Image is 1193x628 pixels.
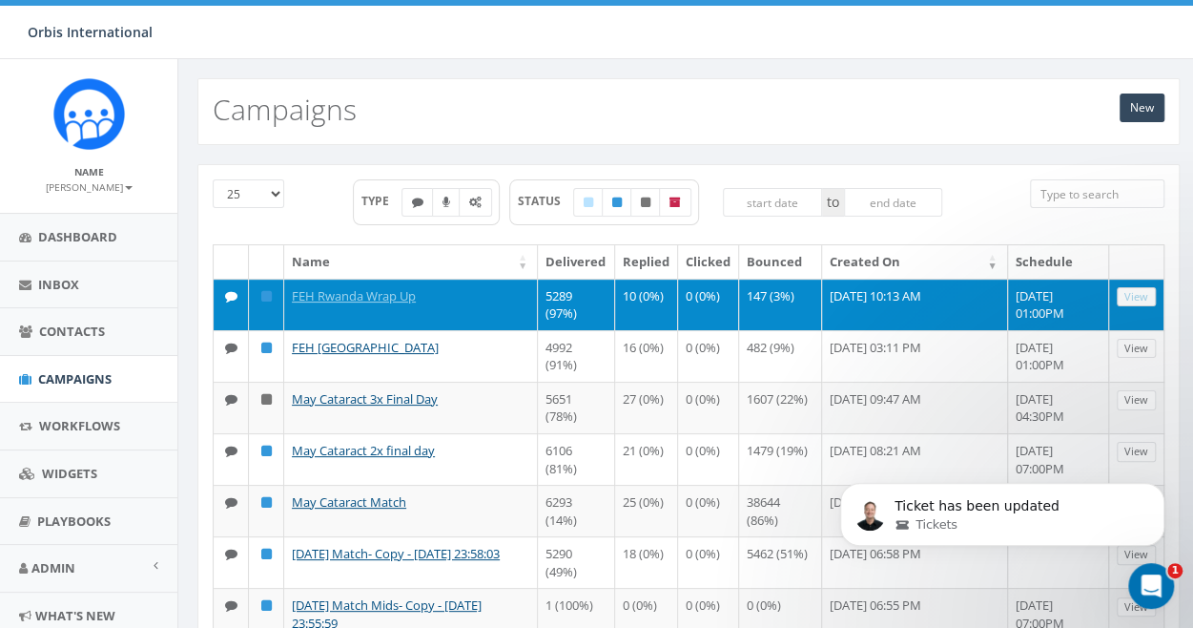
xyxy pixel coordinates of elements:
[261,599,272,612] i: Published
[1117,597,1156,618] a: View
[225,393,237,406] i: Text SMS
[284,245,538,279] th: Name: activate to sort column ascending
[602,188,632,217] label: Published
[518,193,574,209] span: STATUS
[630,188,661,217] label: Unpublished
[659,188,691,217] label: Archived
[812,443,1193,576] iframe: Intercom notifications message
[225,496,237,509] i: Text SMS
[31,559,75,576] span: Admin
[538,279,615,330] td: 5289 (97%)
[723,188,822,217] input: start date
[39,417,120,434] span: Workflows
[822,330,1008,382] td: [DATE] 03:11 PM
[615,279,678,330] td: 10 (0%)
[1128,563,1174,609] iframe: Intercom live chat
[37,513,111,530] span: Playbooks
[38,228,117,245] span: Dashboard
[213,94,357,125] h2: Campaigns
[225,548,237,560] i: Text SMS
[442,197,450,208] i: Ringless Voice Mail
[38,276,79,293] span: Inbox
[42,465,97,482] span: Widgets
[74,165,104,178] small: Name
[1167,563,1183,578] span: 1
[739,382,822,433] td: 1607 (22%)
[261,342,272,354] i: Published
[739,279,822,330] td: 147 (3%)
[412,197,423,208] i: Text SMS
[46,180,133,194] small: [PERSON_NAME]
[292,545,500,562] a: [DATE] Match- Copy - [DATE] 23:58:03
[538,382,615,433] td: 5651 (78%)
[225,290,237,303] i: Text SMS
[1008,245,1109,279] th: Schedule
[678,330,739,382] td: 0 (0%)
[261,496,272,509] i: Published
[35,607,115,624] span: What's New
[641,197,650,208] i: Unpublished
[1008,279,1109,330] td: [DATE] 01:00PM
[678,433,739,485] td: 0 (0%)
[615,536,678,588] td: 18 (0%)
[432,188,461,217] label: Ringless Voice Mail
[538,485,615,536] td: 6293 (14%)
[469,197,482,208] i: Automated Message
[292,390,438,408] a: May Cataract 3x Final Day
[1120,94,1164,122] a: New
[844,188,943,217] input: end date
[361,193,402,209] span: TYPE
[225,599,237,612] i: Text SMS
[1117,390,1156,410] a: View
[739,330,822,382] td: 482 (9%)
[822,382,1008,433] td: [DATE] 09:47 AM
[678,279,739,330] td: 0 (0%)
[678,245,739,279] th: Clicked
[38,370,112,387] span: Campaigns
[261,445,272,457] i: Published
[1008,382,1109,433] td: [DATE] 04:30PM
[678,536,739,588] td: 0 (0%)
[39,323,105,340] span: Contacts
[292,442,435,459] a: May Cataract 2x final day
[1117,339,1156,359] a: View
[822,433,1008,485] td: [DATE] 08:21 AM
[739,485,822,536] td: 38644 (86%)
[1008,433,1109,485] td: [DATE] 07:00PM
[615,382,678,433] td: 27 (0%)
[615,245,678,279] th: Replied
[53,78,125,150] img: Rally_Corp_Icon.png
[739,433,822,485] td: 1479 (19%)
[459,188,492,217] label: Automated Message
[292,287,416,304] a: FEH Rwanda Wrap Up
[46,178,133,195] a: [PERSON_NAME]
[292,493,406,511] a: May Cataract Match
[261,393,272,406] i: Unpublished
[225,445,237,457] i: Text SMS
[225,342,237,354] i: Text SMS
[739,536,822,588] td: 5462 (51%)
[615,433,678,485] td: 21 (0%)
[573,188,604,217] label: Draft
[292,339,439,356] a: FEH [GEOGRAPHIC_DATA]
[1030,179,1164,208] input: Type to search
[1117,287,1156,307] a: View
[584,197,593,208] i: Draft
[822,188,844,217] span: to
[538,245,615,279] th: Delivered
[678,382,739,433] td: 0 (0%)
[261,290,272,303] i: Published
[538,536,615,588] td: 5290 (49%)
[538,330,615,382] td: 4992 (91%)
[1008,330,1109,382] td: [DATE] 01:00PM
[401,188,434,217] label: Text SMS
[612,197,622,208] i: Published
[28,23,153,41] span: Orbis International
[615,330,678,382] td: 16 (0%)
[822,279,1008,330] td: [DATE] 10:13 AM
[739,245,822,279] th: Bounced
